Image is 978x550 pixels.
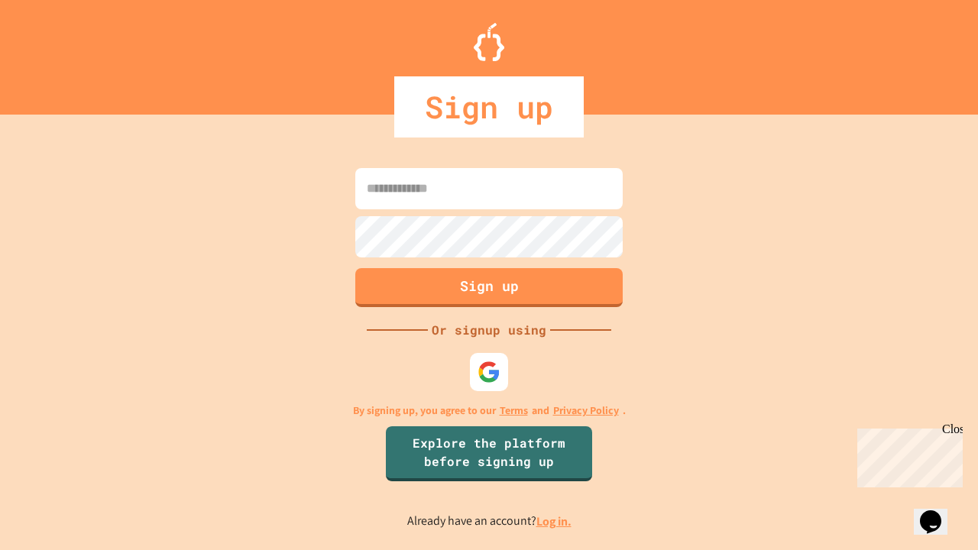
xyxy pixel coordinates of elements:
[394,76,584,137] div: Sign up
[407,512,572,531] p: Already have an account?
[474,23,504,61] img: Logo.svg
[428,321,550,339] div: Or signup using
[851,422,963,487] iframe: chat widget
[355,268,623,307] button: Sign up
[353,403,626,419] p: By signing up, you agree to our and .
[478,361,500,383] img: google-icon.svg
[386,426,592,481] a: Explore the platform before signing up
[536,513,572,529] a: Log in.
[914,489,963,535] iframe: chat widget
[6,6,105,97] div: Chat with us now!Close
[500,403,528,419] a: Terms
[553,403,619,419] a: Privacy Policy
